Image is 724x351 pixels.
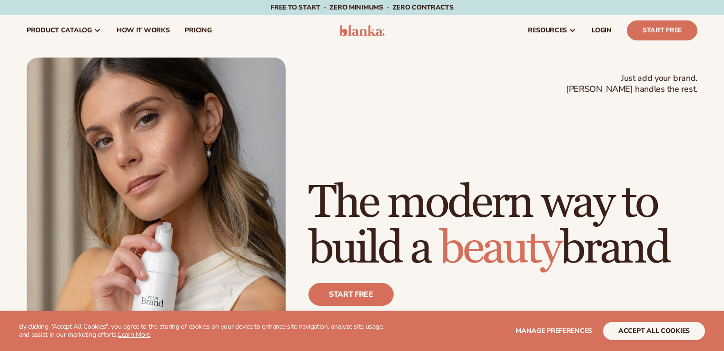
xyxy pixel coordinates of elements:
[177,15,219,46] a: pricing
[270,3,453,12] span: Free to start · ZERO minimums · ZERO contracts
[592,27,612,34] span: LOGIN
[528,27,567,34] span: resources
[516,326,592,335] span: Manage preferences
[516,322,592,340] button: Manage preferences
[185,27,211,34] span: pricing
[339,25,385,36] img: logo
[27,27,92,34] span: product catalog
[19,323,395,339] p: By clicking "Accept All Cookies", you agree to the storing of cookies on your device to enhance s...
[603,322,705,340] button: accept all cookies
[19,15,109,46] a: product catalog
[308,180,697,272] h1: The modern way to build a brand
[520,15,584,46] a: resources
[109,15,178,46] a: How It Works
[439,221,560,276] span: beauty
[117,27,170,34] span: How It Works
[118,330,150,339] a: Learn More
[584,15,619,46] a: LOGIN
[627,20,697,40] a: Start Free
[566,73,697,95] span: Just add your brand. [PERSON_NAME] handles the rest.
[308,283,394,306] a: Start free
